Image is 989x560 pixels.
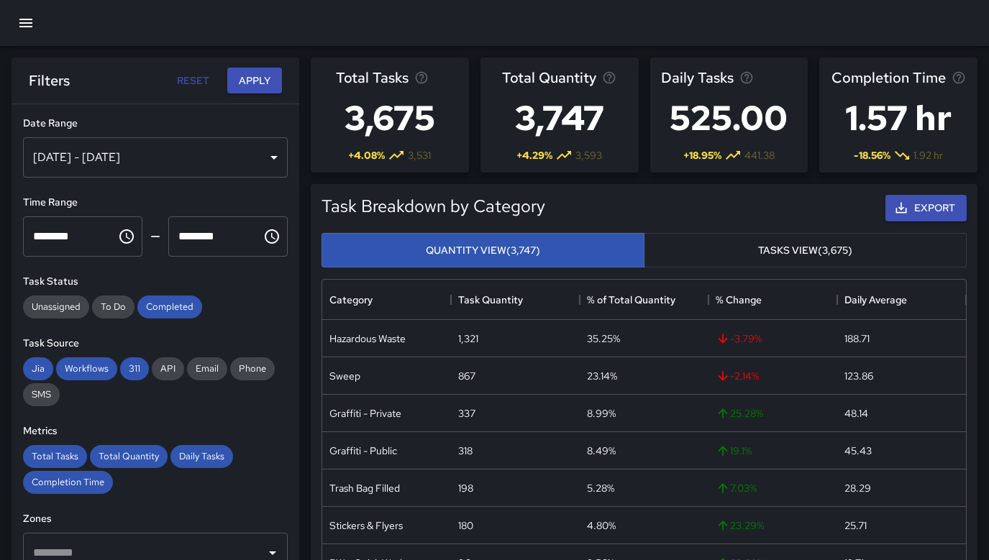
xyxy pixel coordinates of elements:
div: Graffiti - Public [329,444,397,458]
h3: 525.00 [661,89,796,147]
span: Daily Tasks [661,66,734,89]
div: 25.71 [844,518,867,533]
svg: Total number of tasks in the selected period, compared to the previous period. [414,70,429,85]
div: Phone [230,357,275,380]
h3: 3,747 [502,89,616,147]
button: Reset [170,68,216,94]
button: Choose time, selected time is 11:59 PM [257,222,286,251]
span: 7.03 % [716,481,757,495]
div: 123.86 [844,369,873,383]
div: Task Quantity [451,280,580,320]
h6: Date Range [23,116,288,132]
span: API [152,362,184,375]
div: 8.49% [587,444,616,458]
div: Daily Average [837,280,966,320]
div: Workflows [56,357,117,380]
div: API [152,357,184,380]
div: 8.99% [587,406,616,421]
div: SMS [23,383,60,406]
div: To Do [92,295,135,318]
span: 19.1 % [716,444,752,458]
div: Jia [23,357,53,380]
div: 188.71 [844,331,870,346]
span: Completed [137,300,202,313]
svg: Average time taken to complete tasks in the selected period, compared to the previous period. [952,70,966,85]
span: + 18.95 % [683,148,721,162]
span: + 4.08 % [348,148,385,162]
span: Total Quantity [90,450,168,462]
div: Total Tasks [23,445,87,468]
h6: Metrics [23,423,288,439]
div: 4.80% [587,518,616,533]
button: Quantity View(3,747) [322,233,644,268]
span: SMS [23,388,60,400]
div: Email [187,357,227,380]
div: 5.28% [587,481,614,495]
h3: 1.57 hr [831,89,966,147]
button: Apply [227,68,282,94]
span: Completion Time [23,476,113,488]
div: Completed [137,295,202,318]
h6: Task Status [23,274,288,290]
svg: Total task quantity in the selected period, compared to the previous period. [602,70,616,85]
div: Hazardous Waste [329,331,406,346]
div: 180 [458,518,473,533]
div: % of Total Quantity [580,280,708,320]
div: 867 [458,369,475,383]
span: Unassigned [23,300,89,313]
button: Tasks View(3,675) [644,233,967,268]
span: -2.14 % [716,369,759,383]
div: % Change [708,280,837,320]
span: Workflows [56,362,117,375]
button: Choose time, selected time is 12:00 AM [112,222,141,251]
div: % Change [716,280,762,320]
div: 45.43 [844,444,872,458]
div: 1,321 [458,331,478,346]
div: 337 [458,406,475,421]
span: Daily Tasks [170,450,233,462]
div: Unassigned [23,295,89,318]
div: Total Quantity [90,445,168,468]
div: Category [322,280,451,320]
div: 23.14% [587,369,617,383]
span: Total Tasks [336,66,409,89]
span: 3,593 [575,148,602,162]
div: 48.14 [844,406,868,421]
div: Category [329,280,373,320]
span: Jia [23,362,53,375]
span: -3.79 % [716,331,762,346]
div: % of Total Quantity [587,280,675,320]
span: 3,531 [408,148,431,162]
h3: 3,675 [336,89,444,147]
span: Phone [230,362,275,375]
h6: Task Source [23,336,288,352]
span: Email [187,362,227,375]
h6: Zones [23,511,288,527]
div: Graffiti - Private [329,406,401,421]
div: Daily Average [844,280,907,320]
div: Sweep [329,369,360,383]
span: Total Quantity [502,66,596,89]
div: Daily Tasks [170,445,233,468]
div: [DATE] - [DATE] [23,137,288,178]
span: -18.56 % [854,148,890,162]
div: 28.29 [844,481,871,495]
button: Export [885,195,967,221]
div: 35.25% [587,331,620,346]
div: 318 [458,444,473,458]
h6: Time Range [23,195,288,211]
span: 1.92 hr [913,148,943,162]
div: Completion Time [23,471,113,494]
span: Completion Time [831,66,946,89]
span: 25.28 % [716,406,763,421]
div: Stickers & Flyers [329,518,403,533]
span: 311 [120,362,149,375]
span: + 4.29 % [516,148,552,162]
div: Task Quantity [458,280,523,320]
div: 198 [458,481,473,495]
div: Trash Bag Filled [329,481,400,495]
div: 311 [120,357,149,380]
h5: Task Breakdown by Category [322,195,545,218]
span: To Do [92,300,135,313]
span: 23.29 % [716,518,764,533]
